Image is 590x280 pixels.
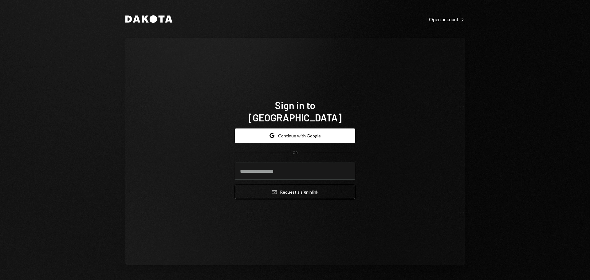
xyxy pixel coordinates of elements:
div: OR [293,150,298,156]
h1: Sign in to [GEOGRAPHIC_DATA] [235,99,355,124]
a: Open account [429,16,465,22]
button: Continue with Google [235,128,355,143]
button: Request a signinlink [235,185,355,199]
